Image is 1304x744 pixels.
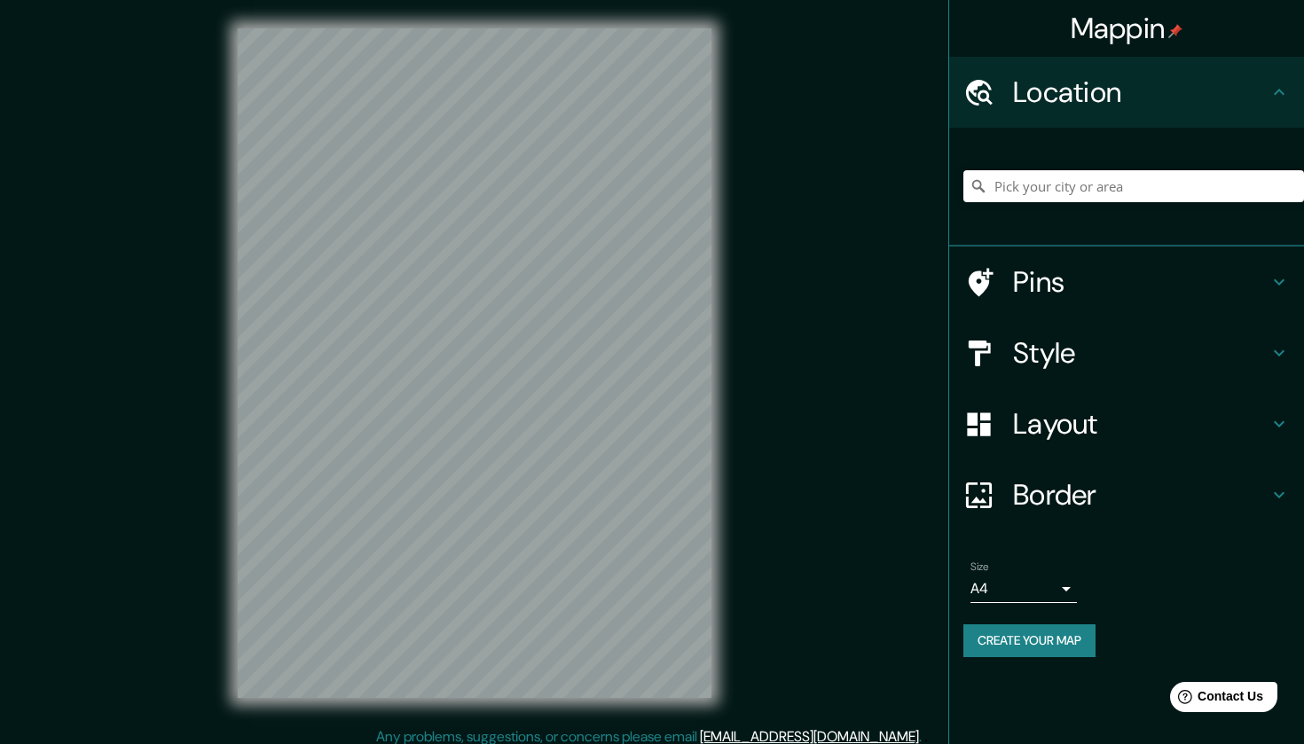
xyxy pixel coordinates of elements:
img: pin-icon.png [1168,24,1182,38]
div: Location [949,57,1304,128]
button: Create your map [963,624,1096,657]
iframe: Help widget launcher [1146,675,1284,724]
div: Layout [949,388,1304,459]
h4: Style [1013,335,1269,371]
input: Pick your city or area [963,170,1304,202]
div: Pins [949,247,1304,317]
div: A4 [970,575,1077,603]
h4: Layout [1013,406,1269,442]
div: Style [949,317,1304,388]
h4: Border [1013,477,1269,513]
h4: Location [1013,74,1269,110]
canvas: Map [238,28,711,698]
h4: Pins [1013,264,1269,300]
div: Border [949,459,1304,530]
label: Size [970,560,989,575]
h4: Mappin [1071,11,1183,46]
